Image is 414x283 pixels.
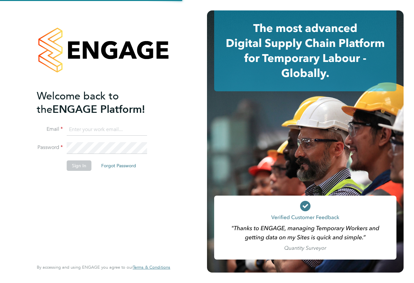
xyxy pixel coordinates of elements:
button: Forgot Password [96,160,141,171]
span: By accessing and using ENGAGE you agree to our [37,264,170,270]
h2: ENGAGE Platform! [37,89,164,116]
label: Password [37,144,63,151]
span: Welcome back to the [37,90,119,116]
button: Sign In [67,160,91,171]
a: Terms & Conditions [133,265,170,270]
label: Email [37,126,63,133]
input: Enter your work email... [67,124,147,136]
